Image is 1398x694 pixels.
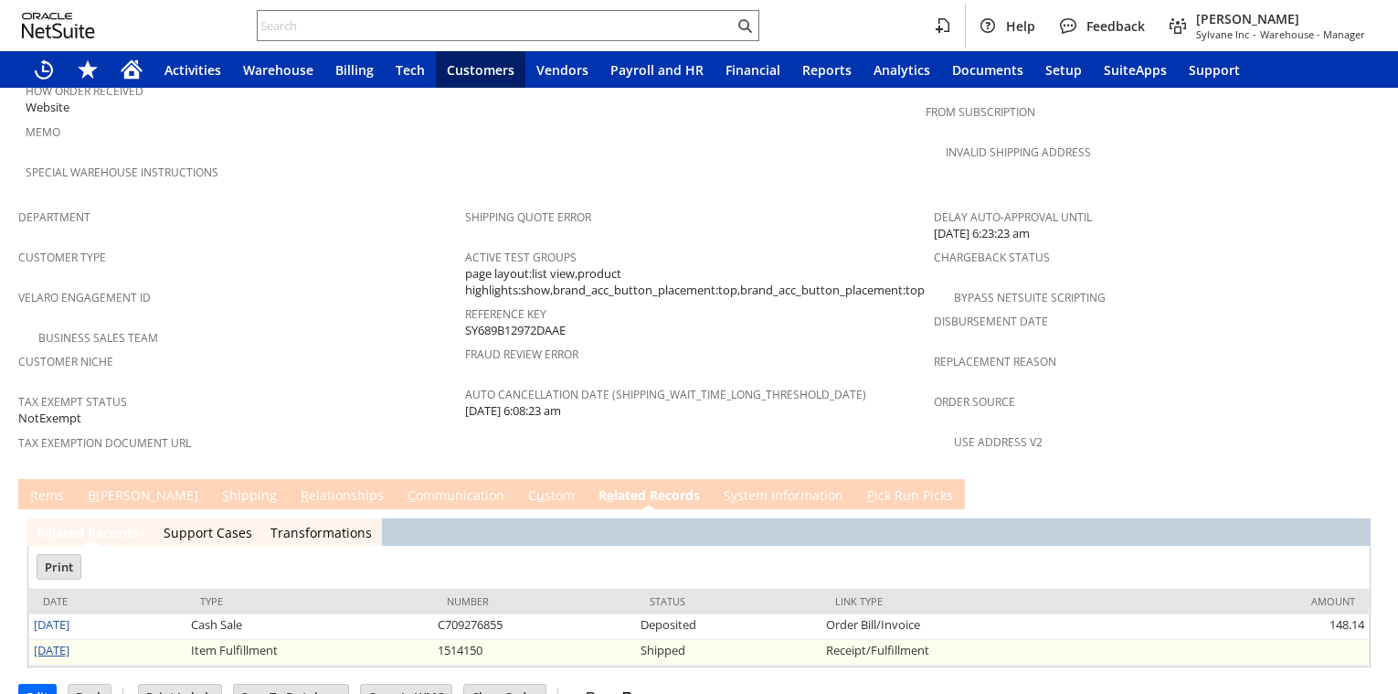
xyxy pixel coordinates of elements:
a: Customer Niche [18,354,113,369]
a: Pick Run Picks [863,486,958,507]
svg: Search [734,15,756,37]
a: [DATE] [34,642,69,658]
svg: logo [22,13,95,38]
span: [PERSON_NAME] [1196,10,1365,27]
a: Relationships [296,486,388,507]
span: Documents [952,61,1023,79]
a: [DATE] [34,616,69,633]
span: l [52,524,56,541]
td: Item Fulfillment [186,640,433,666]
svg: Recent Records [33,59,55,80]
svg: Home [121,59,143,80]
a: Special Warehouse Instructions [26,165,218,180]
span: C [408,486,416,504]
span: - [1253,27,1256,41]
input: Print [37,555,80,579]
td: Shipped [636,640,821,666]
a: Order Source [934,394,1015,410]
a: SuiteApps [1093,51,1178,88]
span: Payroll and HR [610,61,704,79]
span: P [867,486,874,504]
a: Support Cases [164,524,252,541]
td: 148.14 [1110,614,1369,640]
input: Search [258,15,734,37]
a: Customers [436,51,525,88]
a: Bypass NetSuite Scripting [954,290,1106,305]
span: NotExempt [18,410,81,427]
a: B[PERSON_NAME] [83,486,203,507]
span: I [30,486,34,504]
a: Active Test Groups [465,250,577,265]
span: Vendors [536,61,588,79]
a: Billing [324,51,385,88]
td: Deposited [636,614,821,640]
span: u [536,486,545,504]
a: Transformations [270,524,372,541]
span: y [731,486,737,504]
span: Tech [396,61,425,79]
span: [DATE] 6:08:23 am [465,402,561,420]
span: Sylvane Inc [1196,27,1249,41]
a: Custom [524,486,579,507]
span: Setup [1045,61,1082,79]
td: Cash Sale [186,614,433,640]
a: Invalid Shipping Address [946,144,1091,160]
a: Documents [941,51,1034,88]
a: Warehouse [232,51,324,88]
a: System Information [719,486,848,507]
td: 1514150 [433,640,635,666]
a: Shipping Quote Error [465,209,591,225]
a: Related Records [37,524,138,541]
span: Analytics [874,61,930,79]
a: Reports [791,51,863,88]
a: Fraud Review Error [465,347,578,362]
a: Replacement reason [934,354,1056,369]
td: C709276855 [433,614,635,640]
a: Unrolled view on [1347,483,1369,505]
div: Number [447,594,621,608]
span: Feedback [1086,17,1145,35]
a: Items [26,486,69,507]
span: B [88,486,96,504]
a: Tax Exemption Document URL [18,435,191,451]
a: From Subscription [926,104,1035,120]
a: Analytics [863,51,941,88]
div: Link Type [835,594,1096,608]
span: SuiteApps [1104,61,1167,79]
a: Customer Type [18,250,106,265]
span: SY689B12972DAAE [465,322,566,339]
span: Reports [802,61,852,79]
a: Tech [385,51,436,88]
a: Delay Auto-Approval Until [934,209,1092,225]
span: Activities [164,61,221,79]
a: Communication [403,486,509,507]
td: Receipt/Fulfillment [821,640,1110,666]
a: Department [18,209,90,225]
a: Memo [26,124,60,140]
span: Warehouse [243,61,313,79]
a: Home [110,51,154,88]
a: Related Records [594,486,704,507]
a: Chargeback Status [934,250,1050,265]
span: Financial [725,61,780,79]
td: Order Bill/Invoice [821,614,1110,640]
a: Reference Key [465,306,546,322]
a: Tax Exempt Status [18,394,127,410]
svg: Shortcuts [77,59,99,80]
a: Auto Cancellation Date (shipping_wait_time_long_threshold_date) [465,387,866,402]
a: Velaro Engagement ID [18,290,151,305]
a: Use Address V2 [954,434,1043,450]
span: Customers [447,61,514,79]
div: Type [200,594,419,608]
a: Vendors [525,51,599,88]
a: Disbursement Date [934,314,1048,329]
span: S [222,486,229,504]
a: Payroll and HR [599,51,715,88]
div: Shortcuts [66,51,110,88]
span: Billing [335,61,374,79]
a: Activities [154,51,232,88]
a: Shipping [217,486,281,507]
span: Support [1189,61,1240,79]
div: Date [43,594,173,608]
a: Recent Records [22,51,66,88]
